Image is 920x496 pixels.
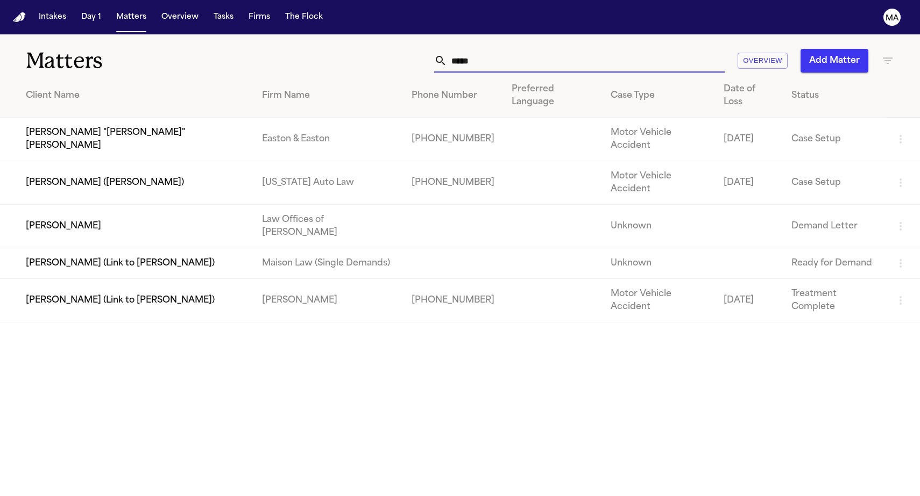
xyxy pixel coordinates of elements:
[253,248,403,279] td: Maison Law (Single Demands)
[281,8,327,27] button: The Flock
[783,279,886,322] td: Treatment Complete
[253,161,403,205] td: [US_STATE] Auto Law
[602,161,715,205] td: Motor Vehicle Accident
[738,53,788,69] button: Overview
[209,8,238,27] button: Tasks
[112,8,151,27] button: Matters
[602,279,715,322] td: Motor Vehicle Accident
[602,205,715,248] td: Unknown
[26,47,274,74] h1: Matters
[783,248,886,279] td: Ready for Demand
[783,118,886,161] td: Case Setup
[783,161,886,205] td: Case Setup
[253,205,403,248] td: Law Offices of [PERSON_NAME]
[715,161,782,205] td: [DATE]
[602,118,715,161] td: Motor Vehicle Accident
[611,89,706,102] div: Case Type
[26,89,245,102] div: Client Name
[783,205,886,248] td: Demand Letter
[157,8,203,27] button: Overview
[244,8,274,27] button: Firms
[715,279,782,322] td: [DATE]
[801,49,868,73] button: Add Matter
[262,89,394,102] div: Firm Name
[602,248,715,279] td: Unknown
[512,83,594,109] div: Preferred Language
[13,12,26,23] img: Finch Logo
[412,89,494,102] div: Phone Number
[403,118,503,161] td: [PHONE_NUMBER]
[791,89,877,102] div: Status
[13,12,26,23] a: Home
[253,118,403,161] td: Easton & Easton
[715,118,782,161] td: [DATE]
[253,279,403,322] td: [PERSON_NAME]
[34,8,70,27] button: Intakes
[77,8,105,27] button: Day 1
[403,161,503,205] td: [PHONE_NUMBER]
[724,83,774,109] div: Date of Loss
[403,279,503,322] td: [PHONE_NUMBER]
